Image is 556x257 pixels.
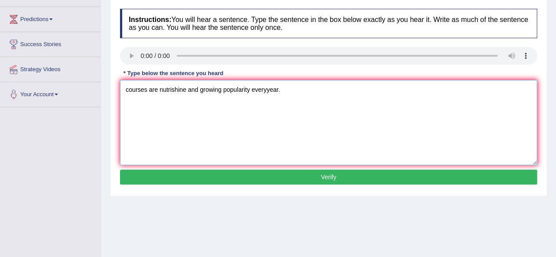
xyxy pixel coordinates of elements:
[129,16,171,23] b: Instructions:
[120,9,537,38] h4: You will hear a sentence. Type the sentence in the box below exactly as you hear it. Write as muc...
[0,82,101,104] a: Your Account
[0,57,101,79] a: Strategy Videos
[120,170,537,185] button: Verify
[0,7,101,29] a: Predictions
[0,32,101,54] a: Success Stories
[120,69,227,77] div: * Type below the sentence you heard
